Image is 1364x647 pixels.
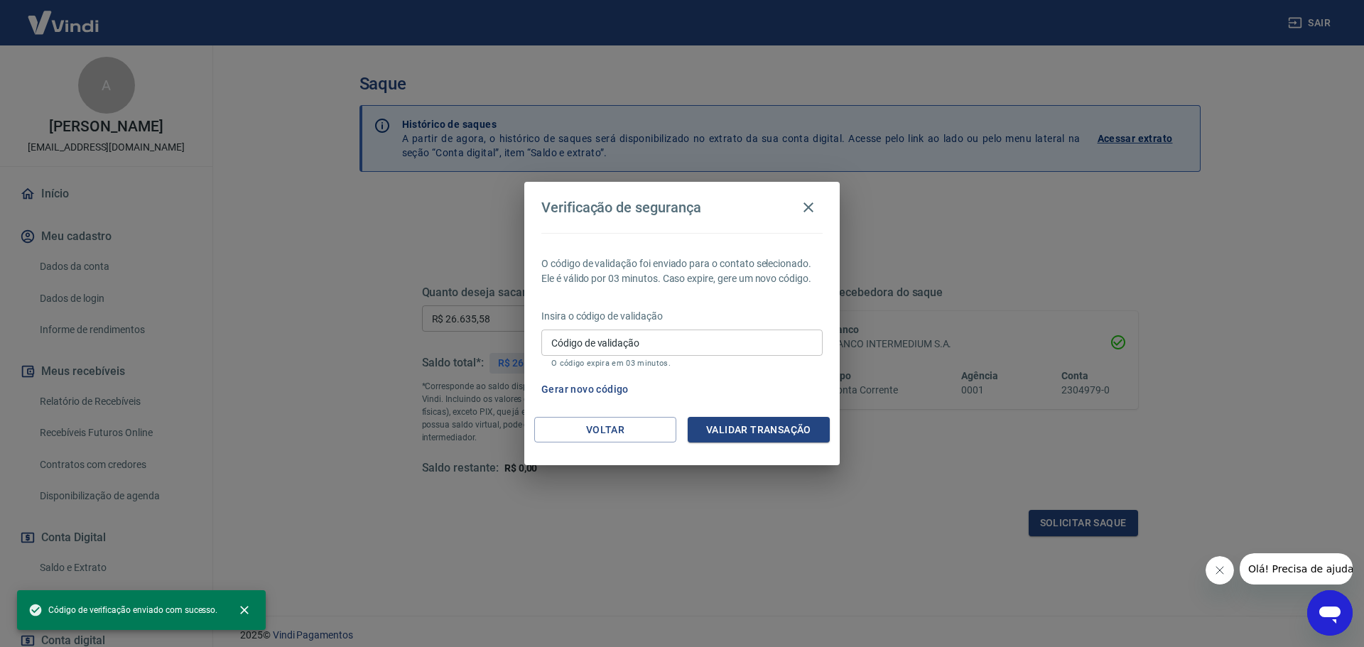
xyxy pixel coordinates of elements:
[1240,553,1353,585] iframe: Message from company
[229,594,260,626] button: close
[541,256,823,286] p: O código de validação foi enviado para o contato selecionado. Ele é válido por 03 minutos. Caso e...
[536,376,634,403] button: Gerar novo código
[1206,556,1234,585] iframe: Close message
[541,309,823,324] p: Insira o código de validação
[9,10,119,21] span: Olá! Precisa de ajuda?
[688,417,830,443] button: Validar transação
[28,603,217,617] span: Código de verificação enviado com sucesso.
[541,199,701,216] h4: Verificação de segurança
[1307,590,1353,636] iframe: Button to launch messaging window
[551,359,813,368] p: O código expira em 03 minutos.
[534,417,676,443] button: Voltar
